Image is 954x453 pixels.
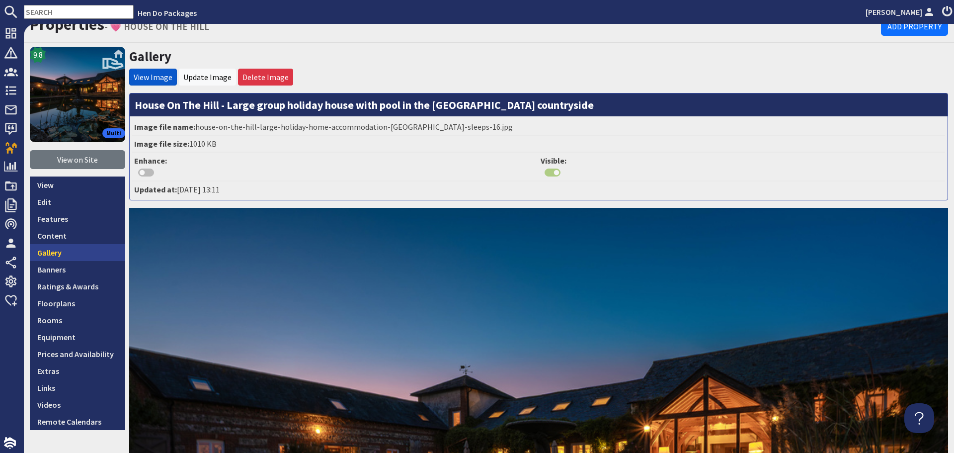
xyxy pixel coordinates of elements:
[4,437,16,449] img: staytech_i_w-64f4e8e9ee0a9c174fd5317b4b171b261742d2d393467e5bdba4413f4f884c10.svg
[30,329,125,346] a: Equipment
[134,139,189,149] strong: Image file size:
[134,122,195,132] strong: Image file name:
[30,312,125,329] a: Rooms
[30,193,125,210] a: Edit
[30,150,125,169] a: View on Site
[881,17,948,36] a: Add Property
[30,14,104,34] a: Properties
[104,20,209,32] small: - 💗 HOUSE ON THE HILL
[242,72,289,82] a: Delete Image
[102,128,125,138] span: Multi
[33,49,43,61] span: 9.8
[30,396,125,413] a: Videos
[134,72,172,82] a: View Image
[866,6,936,18] a: [PERSON_NAME]
[541,156,566,166] strong: Visible:
[130,93,948,116] h3: House On The Hill - Large group holiday house with pool in the [GEOGRAPHIC_DATA] countryside
[30,379,125,396] a: Links
[30,413,125,430] a: Remote Calendars
[132,119,945,136] li: house-on-the-hill-large-holiday-home-accommodation-[GEOGRAPHIC_DATA]-sleeps-16.jpg
[30,177,125,193] a: View
[30,362,125,379] a: Extras
[132,181,945,197] li: [DATE] 13:11
[30,47,125,142] a: 💗 HOUSE ON THE HILL's icon9.8Multi
[30,346,125,362] a: Prices and Availability
[183,72,232,82] a: Update Image
[30,210,125,227] a: Features
[904,403,934,433] iframe: Toggle Customer Support
[134,156,167,166] strong: Enhance:
[138,8,197,18] a: Hen Do Packages
[24,5,134,19] input: SEARCH
[132,136,945,153] li: 1010 KB
[30,278,125,295] a: Ratings & Awards
[30,244,125,261] a: Gallery
[129,48,171,65] a: Gallery
[30,227,125,244] a: Content
[134,184,177,194] strong: Updated at:
[30,261,125,278] a: Banners
[30,47,125,142] img: 💗 HOUSE ON THE HILL's icon
[30,295,125,312] a: Floorplans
